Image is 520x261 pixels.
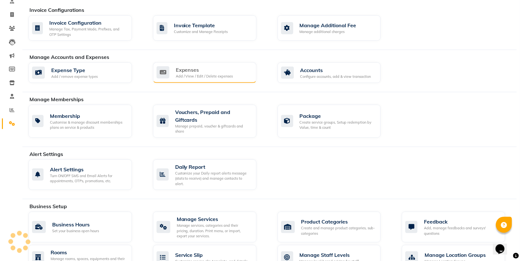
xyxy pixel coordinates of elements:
[153,105,268,138] a: Vouchers, Prepaid and GiftcardsManage prepaid, voucher & giftcards and share
[300,112,376,120] div: Package
[153,62,268,83] a: ExpensesAdd / View / Edit / Delete expenses
[51,74,98,79] div: Add / remove expense types
[52,221,99,228] div: Business Hours
[28,212,143,242] a: Business HoursSet your business open hours
[278,212,393,242] a: Product CategoriesCreate and manage product categories, sub-categories
[50,173,127,184] div: Turn ON/OFF SMS and Email Alerts for appointments, OTPs, promotions, etc.
[301,218,376,225] div: Product Categories
[50,120,127,130] div: Customise & manage discount memberships plans on service & products
[50,166,127,173] div: Alert Settings
[300,74,371,79] div: Configure accounts, add & view transaction
[177,215,251,223] div: Manage Services
[28,105,143,138] a: MembershipCustomise & manage discount memberships plans on service & products
[175,163,251,171] div: Daily Report
[402,212,517,242] a: FeedbackAdd, manage feedbacks and surveys' questions
[493,235,514,255] iframe: chat widget
[28,15,143,41] a: Invoice ConfigurationManage Tax, Payment Mode, Prefixes, and OTP Settings
[176,74,233,79] div: Add / View / Edit / Delete expenses
[301,225,376,236] div: Create and manage product categories, sub-categories
[49,27,127,37] div: Manage Tax, Payment Mode, Prefixes, and OTP Settings
[300,21,356,29] div: Manage Additional Fee
[153,159,268,190] a: Daily ReportCustomize your Daily report alerts message (stats to receive) and manage contacts to ...
[300,29,356,35] div: Manage additional charges
[51,249,127,256] div: Rooms
[175,124,251,134] div: Manage prepaid, voucher & giftcards and share
[153,212,268,242] a: Manage ServicesManage services, categories and their pricing, duration. Print menu, or import, ex...
[174,21,228,29] div: Invoice Template
[278,105,393,138] a: PackageCreate service groups, Setup redemption by Value, time & count
[174,29,228,35] div: Customize and Manage Receipts
[28,159,143,190] a: Alert SettingsTurn ON/OFF SMS and Email Alerts for appointments, OTPs, promotions, etc.
[52,228,99,234] div: Set your business open hours
[175,251,249,259] div: Service Slip
[300,66,371,74] div: Accounts
[153,15,268,41] a: Invoice TemplateCustomize and Manage Receipts
[51,66,98,74] div: Expense Type
[175,171,251,187] div: Customize your Daily report alerts message (stats to receive) and manage contacts to alert.
[425,251,486,259] div: Manage Location Groups
[176,66,233,74] div: Expenses
[28,62,143,83] a: Expense TypeAdd / remove expense types
[300,120,376,130] div: Create service groups, Setup redemption by Value, time & count
[175,108,251,124] div: Vouchers, Prepaid and Giftcards
[424,218,500,225] div: Feedback
[49,19,127,27] div: Invoice Configuration
[300,251,359,259] div: Manage Staff Levels
[50,112,127,120] div: Membership
[278,15,393,41] a: Manage Additional FeeManage additional charges
[278,62,393,83] a: AccountsConfigure accounts, add & view transaction
[424,225,500,236] div: Add, manage feedbacks and surveys' questions
[177,223,251,239] div: Manage services, categories and their pricing, duration. Print menu, or import, export your servi...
